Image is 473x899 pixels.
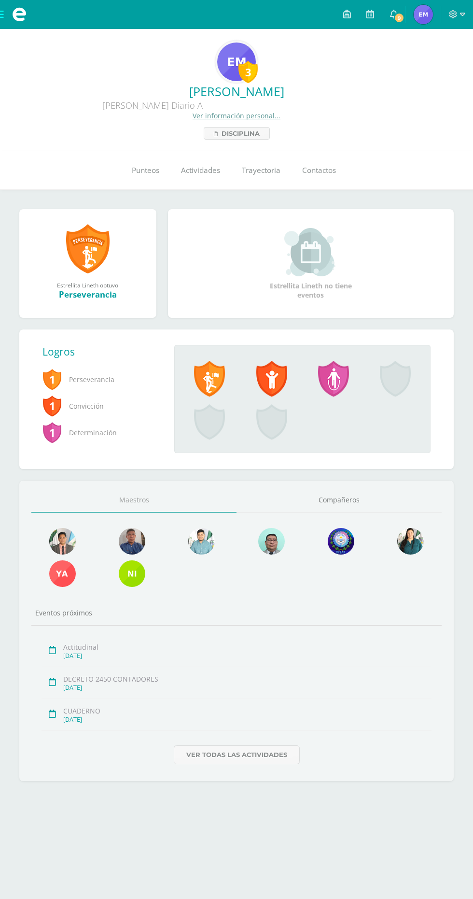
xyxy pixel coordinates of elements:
[8,83,465,100] a: [PERSON_NAME]
[49,560,76,587] img: f1de0090d169917daf4d0a2768869178.png
[119,528,145,555] img: 15ead7f1e71f207b867fb468c38fe54e.png
[181,165,220,175] span: Actividades
[42,345,167,358] div: Logros
[236,488,442,513] a: Compañeros
[121,151,170,190] a: Punteos
[63,652,431,660] div: [DATE]
[42,421,62,443] span: 1
[284,228,337,276] img: event_small.png
[414,5,433,24] img: 9ca8b07eed1c8b66a3dd7b5d2f85188a.png
[31,488,236,513] a: Maestros
[63,674,431,684] div: DECRETO 2450 CONTADORES
[291,151,347,190] a: Contactos
[49,528,76,555] img: 2c4dff0c710b6a35061898d297a91252.png
[29,281,147,289] div: Estrellita Lineth obtuvo
[204,127,270,140] a: Disciplina
[8,100,297,111] div: [PERSON_NAME] Diario A
[132,165,159,175] span: Punteos
[302,165,336,175] span: Contactos
[174,745,300,764] a: Ver todas las actividades
[42,368,62,390] span: 1
[42,366,159,393] span: Perseverancia
[119,560,145,587] img: 00ff0eba9913da2ba50adc7cb613cb2a.png
[242,165,280,175] span: Trayectoria
[42,419,159,446] span: Determinación
[231,151,291,190] a: Trayectoria
[397,528,424,555] img: 978d87b925d35904a78869fb8ac2cdd4.png
[63,706,431,715] div: CUADERNO
[238,61,258,83] div: 3
[328,528,354,555] img: dc2fb6421a228f6616e653f2693e2525.png
[217,43,256,81] img: 96367870485e2996d57d27f7b387dd1d.png
[63,684,431,692] div: [DATE]
[394,13,404,23] span: 9
[193,111,280,120] a: Ver información personal...
[222,128,260,139] span: Disciplina
[63,715,431,724] div: [DATE]
[258,528,285,555] img: 3e108a040f21997f7e52dfe8a4f5438d.png
[42,393,159,419] span: Convicción
[188,528,215,555] img: 0f63e8005e7200f083a8d258add6f512.png
[29,289,147,300] div: Perseverancia
[31,608,442,617] div: Eventos próximos
[42,395,62,417] span: 1
[263,228,359,300] div: Estrellita Lineth no tiene eventos
[63,642,431,652] div: Actitudinal
[170,151,231,190] a: Actividades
